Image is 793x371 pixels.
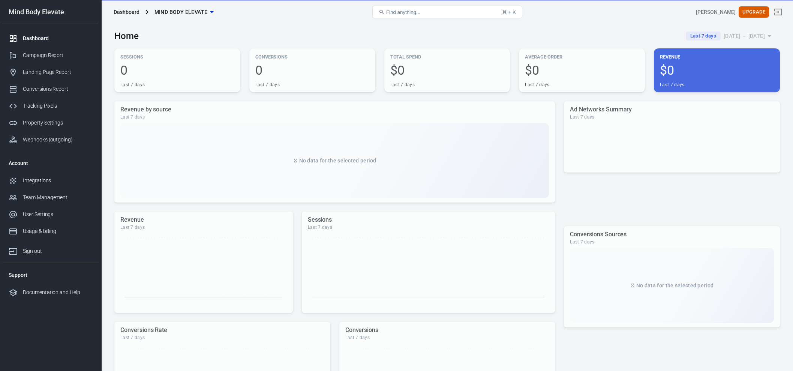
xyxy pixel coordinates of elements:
[3,81,99,98] a: Conversions Report
[3,206,99,223] a: User Settings
[3,172,99,189] a: Integrations
[696,8,736,16] div: Account id: TuFLSxwH
[372,6,522,18] button: Find anything...⌘ + K
[23,68,93,76] div: Landing Page Report
[386,9,420,15] span: Find anything...
[3,240,99,260] a: Sign out
[3,131,99,148] a: Webhooks (outgoing)
[23,85,93,93] div: Conversions Report
[114,31,139,41] h3: Home
[23,177,93,185] div: Integrations
[3,114,99,131] a: Property Settings
[23,227,93,235] div: Usage & billing
[23,35,93,42] div: Dashboard
[3,30,99,47] a: Dashboard
[23,194,93,201] div: Team Management
[114,8,139,16] div: Dashboard
[3,154,99,172] li: Account
[23,51,93,59] div: Campaign Report
[3,47,99,64] a: Campaign Report
[151,5,217,19] button: Mind Body Elevate
[3,64,99,81] a: Landing Page Report
[23,210,93,218] div: User Settings
[23,288,93,296] div: Documentation and Help
[769,3,787,21] a: Sign out
[154,8,208,17] span: Mind Body Elevate
[502,9,516,15] div: ⌘ + K
[23,247,93,255] div: Sign out
[3,98,99,114] a: Tracking Pixels
[23,102,93,110] div: Tracking Pixels
[3,266,99,284] li: Support
[3,189,99,206] a: Team Management
[23,119,93,127] div: Property Settings
[23,136,93,144] div: Webhooks (outgoing)
[739,6,769,18] button: Upgrade
[3,9,99,15] div: Mind Body Elevate
[3,223,99,240] a: Usage & billing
